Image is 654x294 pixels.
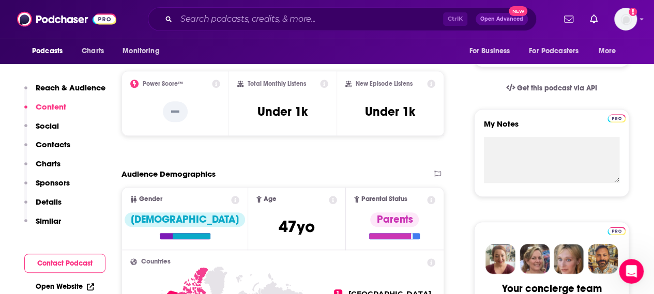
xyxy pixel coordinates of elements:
[607,114,626,122] img: Podchaser Pro
[36,282,94,291] a: Open Website
[82,44,104,58] span: Charts
[36,83,105,92] p: Reach & Audience
[36,159,60,168] p: Charts
[599,44,616,58] span: More
[607,225,626,235] a: Pro website
[248,80,306,87] h2: Total Monthly Listens
[75,41,110,61] a: Charts
[476,13,528,25] button: Open AdvancedNew
[365,104,415,119] h3: Under 1k
[25,41,76,61] button: open menu
[121,169,216,179] h2: Audience Demographics
[480,17,523,22] span: Open Advanced
[24,102,66,121] button: Content
[520,244,550,274] img: Barbara Profile
[591,41,629,61] button: open menu
[36,140,70,149] p: Contacts
[484,119,619,137] label: My Notes
[148,7,537,31] div: Search podcasts, credits, & more...
[24,121,59,140] button: Social
[36,121,59,131] p: Social
[36,178,70,188] p: Sponsors
[560,10,577,28] a: Show notifications dropdown
[529,44,579,58] span: For Podcasters
[469,44,510,58] span: For Business
[619,259,644,284] iframe: Intercom live chat
[361,196,407,203] span: Parental Status
[163,101,188,122] p: --
[176,11,443,27] input: Search podcasts, credits, & more...
[517,84,597,92] span: Get this podcast via API
[36,197,62,207] p: Details
[125,212,245,227] div: [DEMOGRAPHIC_DATA]
[24,197,62,216] button: Details
[24,178,70,197] button: Sponsors
[586,10,602,28] a: Show notifications dropdown
[279,216,315,237] span: 47 yo
[123,44,159,58] span: Monitoring
[356,80,413,87] h2: New Episode Listens
[36,102,66,112] p: Content
[462,41,523,61] button: open menu
[554,244,584,274] img: Jules Profile
[588,244,618,274] img: Jon Profile
[607,113,626,122] a: Pro website
[115,41,173,61] button: open menu
[522,41,594,61] button: open menu
[141,258,171,265] span: Countries
[614,8,637,30] button: Show profile menu
[498,75,605,101] a: Get this podcast via API
[24,254,105,273] button: Contact Podcast
[24,159,60,178] button: Charts
[443,12,467,26] span: Ctrl K
[264,196,277,203] span: Age
[24,140,70,159] button: Contacts
[17,9,116,29] img: Podchaser - Follow, Share and Rate Podcasts
[614,8,637,30] span: Logged in as Leighn
[143,80,183,87] h2: Power Score™
[32,44,63,58] span: Podcasts
[24,83,105,102] button: Reach & Audience
[139,196,162,203] span: Gender
[509,6,527,16] span: New
[607,227,626,235] img: Podchaser Pro
[257,104,308,119] h3: Under 1k
[629,8,637,16] svg: Add a profile image
[370,212,419,227] div: Parents
[614,8,637,30] img: User Profile
[24,216,61,235] button: Similar
[485,244,515,274] img: Sydney Profile
[36,216,61,226] p: Similar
